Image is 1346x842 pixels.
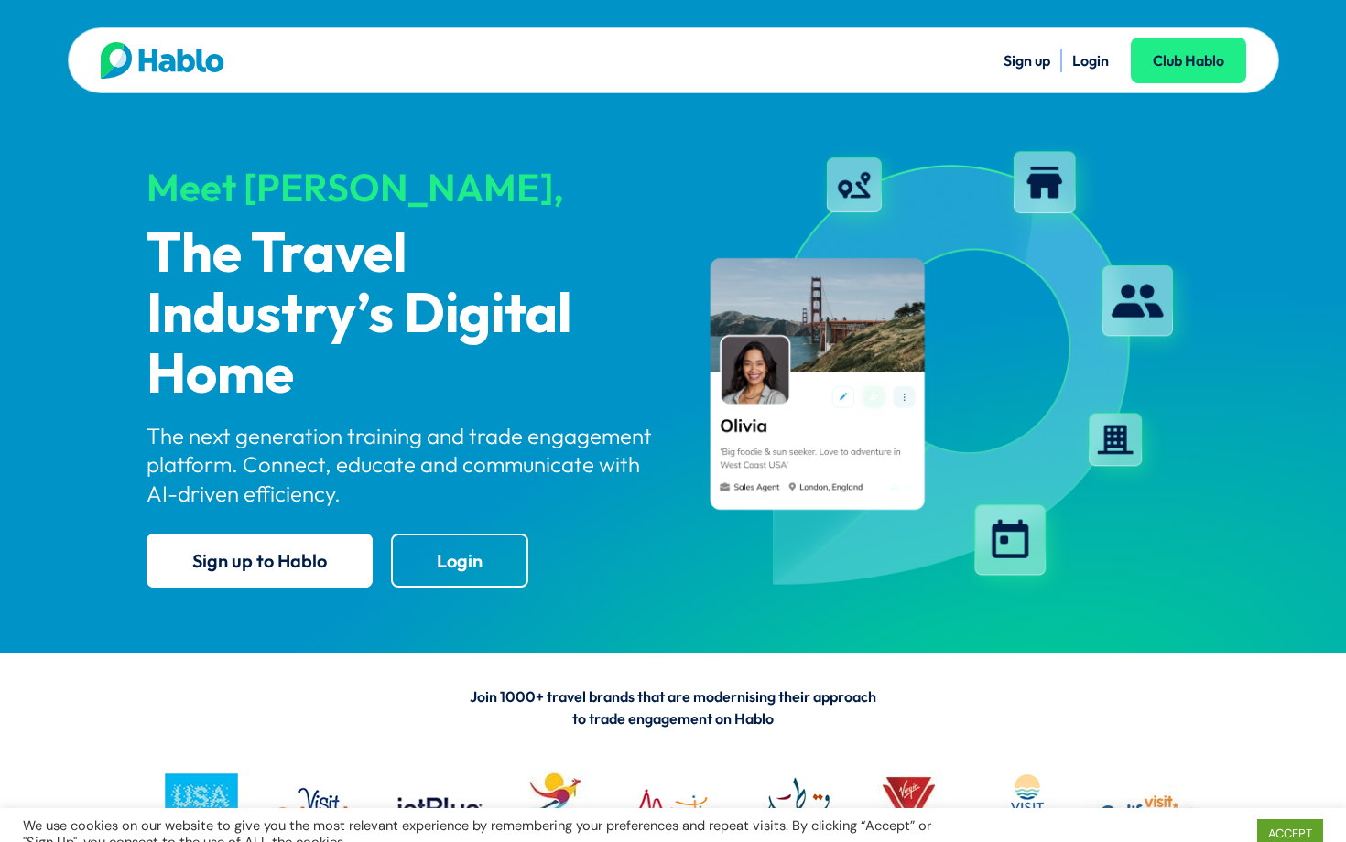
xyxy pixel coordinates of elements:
a: Login [1072,51,1109,70]
span: Join 1000+ travel brands that are modernising their approach to trade engagement on Hablo [470,687,876,728]
img: Hablo logo main 2 [101,42,224,79]
a: Sign up to Hablo [147,534,373,588]
a: Sign up [1004,51,1050,70]
a: Club Hablo [1131,38,1246,83]
img: hablo-profile-image [689,136,1199,603]
p: The Travel Industry’s Digital Home [147,225,657,406]
a: Login [391,534,528,588]
p: The next generation training and trade engagement platform. Connect, educate and communicate with... [147,422,657,508]
div: Meet [PERSON_NAME], [147,167,657,209]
